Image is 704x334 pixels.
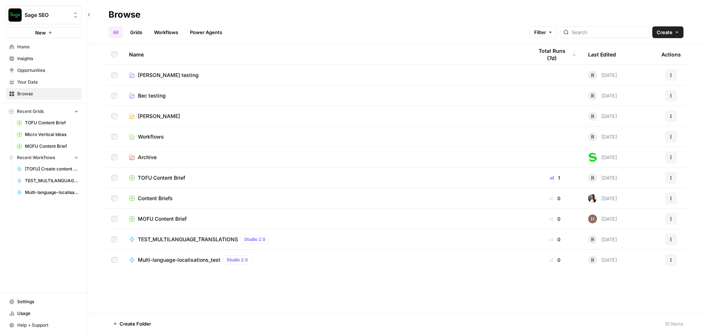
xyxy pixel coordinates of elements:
[138,215,187,223] span: MOFU Content Brief
[138,195,173,202] span: Content Briefs
[17,91,78,97] span: Browse
[109,9,140,21] div: Browse
[17,108,44,115] span: Recent Grids
[25,143,78,150] span: MOFU Content Brief
[588,153,617,162] div: [DATE]
[591,236,594,243] span: R
[120,320,151,327] span: Create Folder
[35,29,46,36] span: New
[591,256,594,264] span: R
[6,6,82,24] button: Workspace: Sage SEO
[588,153,597,162] img: 2tjdtbkr969jgkftgy30i99suxv9
[129,256,521,264] a: Multi-language-localisations_testStudio 2.0
[25,131,78,138] span: Micro Vertical Ideas
[533,195,576,202] div: 0
[588,256,617,264] div: [DATE]
[14,129,82,140] a: Micro Vertical Ideas
[17,55,78,62] span: Insights
[588,194,597,203] img: xqjo96fmx1yk2e67jao8cdkou4un
[227,257,248,263] span: Studio 2.0
[17,79,78,85] span: Your Data
[17,310,78,317] span: Usage
[138,133,164,140] span: Workflows
[138,113,180,120] span: [PERSON_NAME]
[533,256,576,264] div: 0
[588,214,597,223] img: 5m2q3ewym4xjht4phlpjz25nibxf
[591,133,594,140] span: R
[529,26,557,38] button: Filter
[588,71,617,80] div: [DATE]
[25,189,78,196] span: Multi-language-localisations_test
[588,194,617,203] div: [DATE]
[138,236,238,243] span: TEST_MULTILANGUAGE_TRANSLATIONS
[109,26,123,38] a: All
[14,140,82,152] a: MOFU Content Brief
[129,71,521,79] a: [PERSON_NAME] testing
[17,44,78,50] span: Home
[14,163,82,175] a: [TOFU] Create content brief with internal links_Rob M Testing
[129,92,521,99] a: Bec testing
[588,235,617,244] div: [DATE]
[186,26,227,38] a: Power Agents
[534,29,546,36] span: Filter
[17,67,78,74] span: Opportunities
[533,174,576,181] div: 1
[138,256,220,264] span: Multi-language-localisations_test
[533,215,576,223] div: 0
[6,296,82,308] a: Settings
[588,91,617,100] div: [DATE]
[129,154,521,161] a: Archive
[588,112,617,121] div: [DATE]
[14,187,82,198] a: Multi-language-localisations_test
[109,318,155,330] button: Create Folder
[6,41,82,53] a: Home
[6,319,82,331] button: Help + Support
[129,215,521,223] a: MOFU Content Brief
[138,154,157,161] span: Archive
[6,53,82,65] a: Insights
[138,71,199,79] span: [PERSON_NAME] testing
[652,26,683,38] button: Create
[591,92,594,99] span: R
[6,106,82,117] button: Recent Grids
[6,88,82,100] a: Browse
[129,113,521,120] a: [PERSON_NAME]
[138,174,185,181] span: TOFU Content Brief
[661,44,681,65] div: Actions
[129,235,521,244] a: TEST_MULTILANGUAGE_TRANSLATIONSStudio 2.0
[6,65,82,76] a: Opportunities
[533,236,576,243] div: 0
[591,113,594,120] span: R
[14,117,82,129] a: TOFU Content Brief
[6,76,82,88] a: Your Data
[25,166,78,172] span: [TOFU] Create content brief with internal links_Rob M Testing
[17,154,55,161] span: Recent Workflows
[126,26,147,38] a: Grids
[129,133,521,140] a: Workflows
[244,236,265,243] span: Studio 2.0
[6,308,82,319] a: Usage
[138,92,166,99] span: Bec testing
[591,174,594,181] span: R
[591,71,594,79] span: R
[588,44,616,65] div: Last Edited
[6,152,82,163] button: Recent Workflows
[17,322,78,329] span: Help + Support
[150,26,183,38] a: Workflows
[17,298,78,305] span: Settings
[8,8,22,22] img: Sage SEO Logo
[25,177,78,184] span: TEST_MULTILANGUAGE_TRANSLATIONS
[588,132,617,141] div: [DATE]
[665,320,683,327] div: 10 Items
[588,214,617,223] div: [DATE]
[14,175,82,187] a: TEST_MULTILANGUAGE_TRANSLATIONS
[6,27,82,38] button: New
[25,11,69,19] span: Sage SEO
[129,174,521,181] a: TOFU Content Brief
[129,195,521,202] a: Content Briefs
[25,120,78,126] span: TOFU Content Brief
[588,173,617,182] div: [DATE]
[129,44,521,65] div: Name
[572,29,646,36] input: Search
[533,44,576,65] div: Total Runs (7d)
